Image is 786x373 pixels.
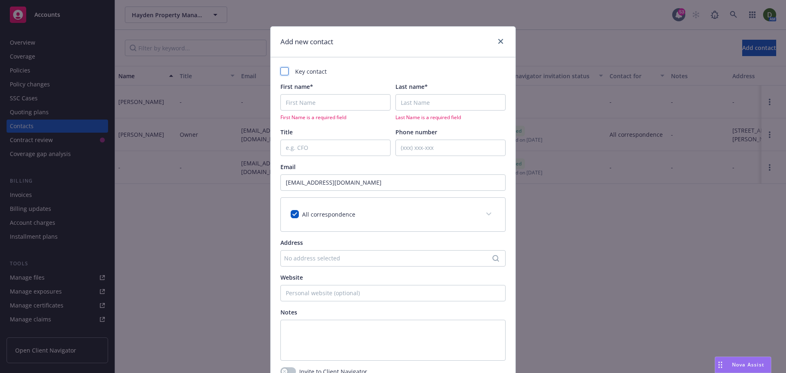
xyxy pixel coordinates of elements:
[732,361,764,368] span: Nova Assist
[280,174,506,191] input: example@email.com
[280,308,297,316] span: Notes
[715,357,771,373] button: Nova Assist
[395,114,506,121] span: Last Name is a required field
[395,140,506,156] input: (xxx) xxx-xxx
[280,250,506,267] button: No address selected
[492,255,499,262] svg: Search
[280,67,506,76] div: Key contact
[715,357,725,373] div: Drag to move
[280,114,391,121] span: First Name is a required field
[280,36,333,47] h1: Add new contact
[395,128,437,136] span: Phone number
[395,83,428,90] span: Last name*
[280,94,391,111] input: First Name
[280,163,296,171] span: Email
[496,36,506,46] a: close
[302,210,355,218] span: All correspondence
[281,198,505,231] div: All correspondence
[280,285,506,301] input: Personal website (optional)
[280,140,391,156] input: e.g. CFO
[284,254,494,262] div: No address selected
[280,128,293,136] span: Title
[280,239,303,246] span: Address
[395,94,506,111] input: Last Name
[280,83,313,90] span: First name*
[280,274,303,281] span: Website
